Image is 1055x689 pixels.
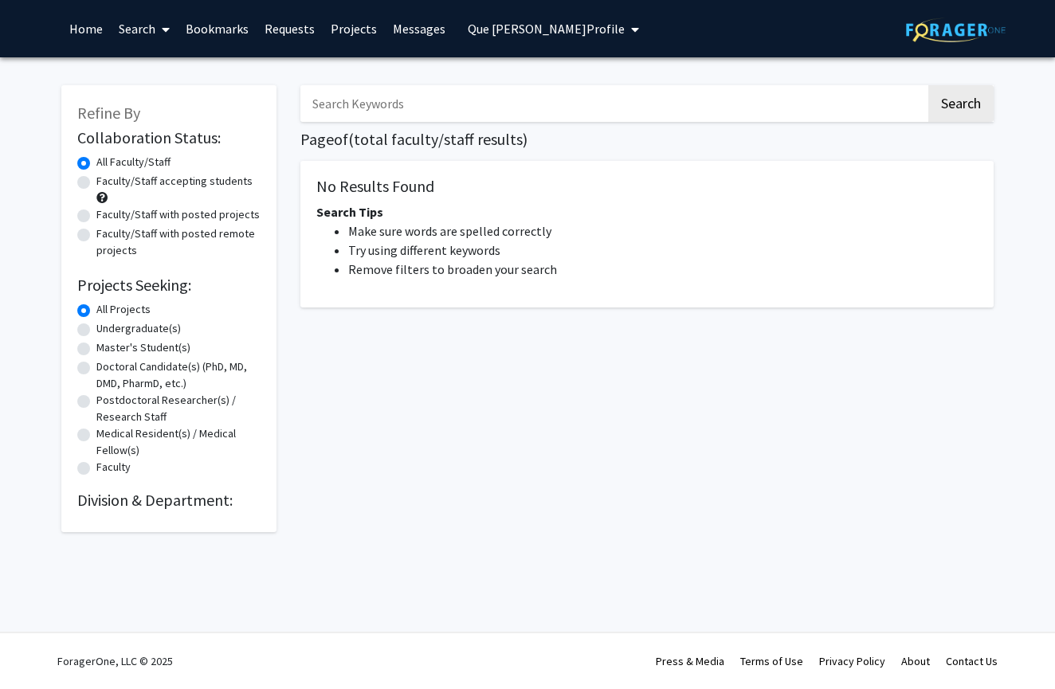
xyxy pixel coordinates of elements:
[300,130,994,149] h1: Page of ( total faculty/staff results)
[178,1,257,57] a: Bookmarks
[96,358,261,392] label: Doctoral Candidate(s) (PhD, MD, DMD, PharmD, etc.)
[819,654,885,668] a: Privacy Policy
[96,339,190,356] label: Master's Student(s)
[928,85,994,122] button: Search
[348,221,978,241] li: Make sure words are spelled correctly
[300,323,994,360] nav: Page navigation
[740,654,803,668] a: Terms of Use
[316,177,978,196] h5: No Results Found
[987,617,1043,677] iframe: Chat
[61,1,111,57] a: Home
[96,173,253,190] label: Faculty/Staff accepting students
[96,459,131,476] label: Faculty
[906,18,1006,42] img: ForagerOne Logo
[96,301,151,318] label: All Projects
[96,392,261,425] label: Postdoctoral Researcher(s) / Research Staff
[323,1,385,57] a: Projects
[656,654,724,668] a: Press & Media
[96,425,261,459] label: Medical Resident(s) / Medical Fellow(s)
[96,320,181,337] label: Undergraduate(s)
[96,225,261,259] label: Faculty/Staff with posted remote projects
[77,491,261,510] h2: Division & Department:
[57,633,173,689] div: ForagerOne, LLC © 2025
[348,241,978,260] li: Try using different keywords
[468,21,625,37] span: Que [PERSON_NAME] Profile
[316,204,383,220] span: Search Tips
[300,85,926,122] input: Search Keywords
[946,654,998,668] a: Contact Us
[385,1,453,57] a: Messages
[96,206,260,223] label: Faculty/Staff with posted projects
[901,654,930,668] a: About
[77,276,261,295] h2: Projects Seeking:
[77,128,261,147] h2: Collaboration Status:
[111,1,178,57] a: Search
[96,154,171,170] label: All Faculty/Staff
[77,103,140,123] span: Refine By
[348,260,978,279] li: Remove filters to broaden your search
[257,1,323,57] a: Requests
